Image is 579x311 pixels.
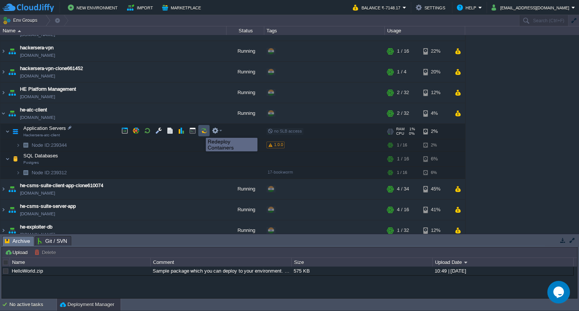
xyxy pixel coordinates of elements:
[7,220,17,241] img: AMDAwAAAACH5BAEAAAAALAAAAAABAAEAAAICRAEAOw==
[396,131,404,136] span: CPU
[23,153,59,159] a: SQL DatabasesPostgres
[397,82,409,103] div: 2 / 32
[12,268,43,274] a: HelloWorld.zip
[423,179,448,199] div: 45%
[397,41,409,61] div: 1 / 16
[292,267,432,275] div: 575 KB
[423,82,448,103] div: 12%
[397,167,407,178] div: 1 / 16
[34,249,58,256] button: Delete
[227,200,264,220] div: Running
[10,258,150,267] div: Name
[20,203,76,210] a: he-csms-suite-server-app
[20,44,54,52] a: hackersera-vpn
[423,167,448,178] div: 6%
[492,3,571,12] button: [EMAIL_ADDRESS][DOMAIN_NAME]
[208,139,256,151] div: Redeploy Containers
[16,139,20,151] img: AMDAwAAAACH5BAEAAAAALAAAAAABAAEAAAICRAEAOw==
[547,281,571,303] iframe: chat widget
[423,41,448,61] div: 22%
[423,124,448,139] div: 2%
[31,169,68,176] span: 239312
[23,160,39,165] span: Postgres
[407,131,415,136] span: 0%
[60,301,114,308] button: Deployment Manager
[151,267,291,275] div: Sample package which you can deploy to your environment. Feel free to delete and upload a package...
[151,258,291,267] div: Comment
[68,3,120,12] button: New Environment
[20,106,47,114] span: he-atc-client
[18,30,21,32] img: AMDAwAAAACH5BAEAAAAALAAAAAABAAEAAAICRAEAOw==
[423,200,448,220] div: 41%
[7,103,17,123] img: AMDAwAAAACH5BAEAAAAALAAAAAABAAEAAAICRAEAOw==
[397,179,409,199] div: 4 / 34
[5,249,30,256] button: Upload
[127,3,155,12] button: Import
[0,82,6,103] img: AMDAwAAAACH5BAEAAAAALAAAAAABAAEAAAICRAEAOw==
[9,299,57,311] div: No active tasks
[423,220,448,241] div: 12%
[10,124,21,139] img: AMDAwAAAACH5BAEAAAAALAAAAAABAAEAAAICRAEAOw==
[0,41,6,61] img: AMDAwAAAACH5BAEAAAAALAAAAAABAAEAAAICRAEAOw==
[162,3,203,12] button: Marketplace
[20,182,103,189] a: he-csms-suite-client-app-clone610074
[0,220,6,241] img: AMDAwAAAACH5BAEAAAAALAAAAAABAAEAAAICRAEAOw==
[3,3,54,12] img: CloudJiffy
[353,3,403,12] button: Balance ₹-7148.17
[20,65,83,72] a: hackersera-vpn-clone661452
[0,200,6,220] img: AMDAwAAAACH5BAEAAAAALAAAAAABAAEAAAICRAEAOw==
[20,93,55,101] a: [DOMAIN_NAME]
[23,152,59,159] span: SQL Databases
[20,210,55,218] span: [DOMAIN_NAME]
[20,231,55,238] span: [DOMAIN_NAME]
[268,129,302,133] span: no SLB access
[397,220,409,241] div: 1 / 32
[0,179,6,199] img: AMDAwAAAACH5BAEAAAAALAAAAAABAAEAAAICRAEAOw==
[227,179,264,199] div: Running
[20,223,52,231] a: he-exploiter-db
[268,170,293,174] span: 17-bookworm
[396,127,404,131] span: RAM
[31,169,68,176] a: Node ID:239312
[31,142,68,148] a: Node ID:239344
[227,220,264,241] div: Running
[397,151,409,166] div: 1 / 16
[433,258,573,267] div: Upload Date
[7,200,17,220] img: AMDAwAAAACH5BAEAAAAALAAAAAABAAEAAAICRAEAOw==
[20,114,55,121] a: [DOMAIN_NAME]
[397,103,409,123] div: 2 / 32
[23,133,60,137] span: Hackersera-atc-client
[274,142,283,147] span: 1.0.0
[227,82,264,103] div: Running
[0,62,6,82] img: AMDAwAAAACH5BAEAAAAALAAAAAABAAEAAAICRAEAOw==
[457,3,478,12] button: Help
[227,41,264,61] div: Running
[423,103,448,123] div: 4%
[423,151,448,166] div: 6%
[397,200,409,220] div: 4 / 16
[20,85,76,93] a: HE Platform Management
[397,62,406,82] div: 1 / 4
[423,62,448,82] div: 20%
[20,72,55,80] span: [DOMAIN_NAME]
[433,267,573,275] div: 10:49 | [DATE]
[10,151,21,166] img: AMDAwAAAACH5BAEAAAAALAAAAAABAAEAAAICRAEAOw==
[1,26,226,35] div: Name
[265,26,384,35] div: Tags
[23,125,67,131] span: Application Servers
[5,124,10,139] img: AMDAwAAAACH5BAEAAAAALAAAAAABAAEAAAICRAEAOw==
[423,139,448,151] div: 2%
[292,258,432,267] div: Size
[20,52,55,59] span: [DOMAIN_NAME]
[20,139,31,151] img: AMDAwAAAACH5BAEAAAAALAAAAAABAAEAAAICRAEAOw==
[385,26,465,35] div: Usage
[32,142,51,148] span: Node ID:
[227,62,264,82] div: Running
[31,142,68,148] span: 239344
[407,127,415,131] span: 1%
[7,41,17,61] img: AMDAwAAAACH5BAEAAAAALAAAAAABAAEAAAICRAEAOw==
[227,26,264,35] div: Status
